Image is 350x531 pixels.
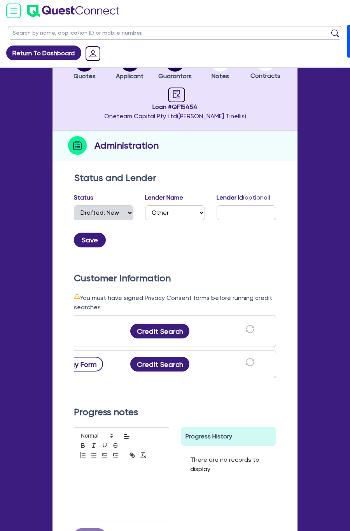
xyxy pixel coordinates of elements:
[130,357,189,372] button: Credit Search
[73,72,96,80] span: Quotes
[172,90,181,98] span: audit
[212,72,229,80] span: Notes
[49,357,103,372] button: Privacy Form
[8,26,342,40] input: Search by name, application ID or mobile number...
[158,72,192,80] span: Guarantors
[217,193,270,202] label: Lender Id
[243,324,257,338] button: sync
[246,325,254,333] span: sync
[74,172,276,184] h2: Status and Lender
[74,293,276,312] div: You must have signed Privacy Consent forms before running credit searches
[94,138,159,152] h2: Administration
[181,427,276,446] div: Progress History
[68,136,87,155] img: step-icon
[145,193,183,202] label: Lender Name
[74,193,93,202] label: Status
[250,72,280,79] span: Contracts
[6,46,81,60] a: Return To Dashboard
[181,446,276,483] div: There are no records to display
[243,194,270,201] span: (optional)
[74,407,276,418] h2: Progress notes
[74,233,106,247] button: Save
[74,293,80,299] span: warning
[246,358,254,366] span: sync
[6,4,21,18] img: icon-menu-open
[104,102,246,112] span: Loan # QF15454
[74,273,276,284] h2: Customer Information
[130,324,189,338] button: Credit Search
[243,358,257,371] button: sync
[104,112,246,120] span: Oneteam Capital Pty Ltd ( [PERSON_NAME] Tinellis )
[83,44,103,64] a: Dropdown toggle
[116,72,143,80] span: Applicant
[27,5,119,18] img: quest-connect-logo-blue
